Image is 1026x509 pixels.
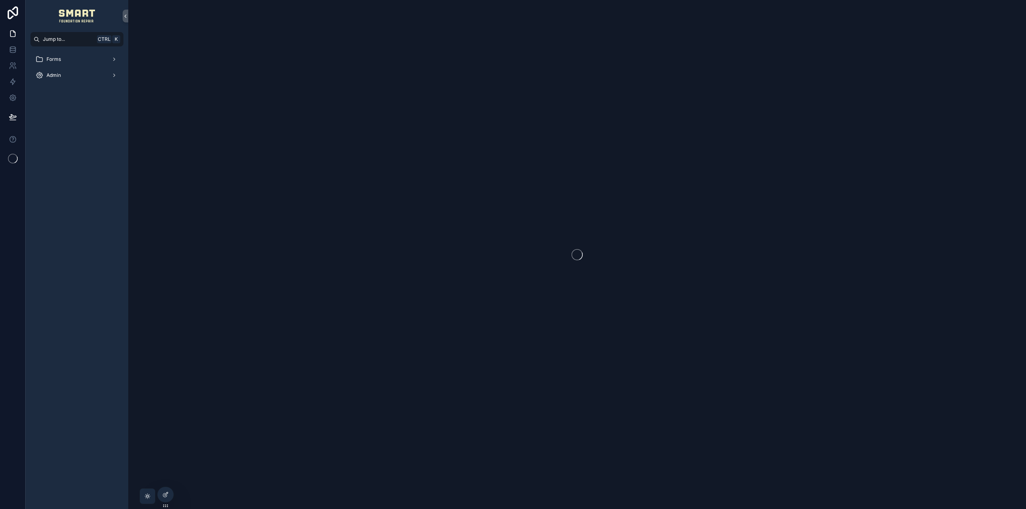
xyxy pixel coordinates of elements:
span: Forms [46,56,61,62]
button: Jump to...CtrlK [30,32,123,46]
span: Admin [46,72,61,78]
a: Forms [30,52,123,66]
a: Admin [30,68,123,82]
span: Jump to... [43,36,94,42]
div: scrollable content [26,46,128,93]
img: App logo [59,10,95,22]
span: K [113,36,119,42]
span: Ctrl [97,35,111,43]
